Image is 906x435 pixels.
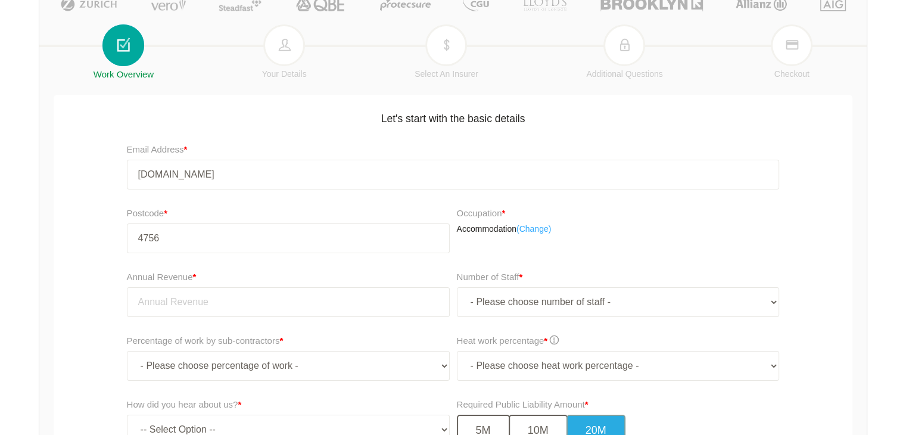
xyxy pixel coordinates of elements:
[127,223,450,253] input: Your postcode...
[457,397,589,412] label: Required Public Liability Amount
[127,160,780,189] input: Your Email Address
[457,223,780,235] p: Accommodation
[127,206,450,220] label: Postcode
[127,397,242,412] label: How did you hear about us?
[516,223,551,235] a: (Change)
[127,142,188,157] label: Email Address
[127,270,197,284] label: Annual Revenue
[457,334,559,348] label: Heat work percentage
[127,334,284,348] label: Percentage of work by sub-contractors
[457,206,506,220] label: Occupation
[127,287,450,317] input: Annual Revenue
[60,104,846,126] h5: Let's start with the basic details
[457,270,523,284] label: Number of Staff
